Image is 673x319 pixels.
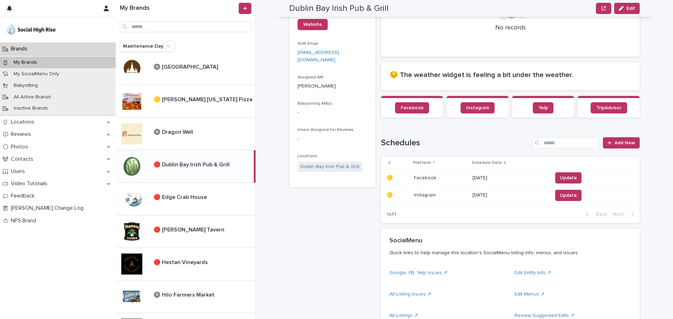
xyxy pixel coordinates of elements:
[298,136,367,143] p: -
[8,168,30,175] p: Users
[298,109,367,116] p: -
[154,258,209,266] p: 🔴 Hestan Vineyards
[303,22,322,27] span: Website
[389,24,631,32] p: No records
[395,102,429,113] a: Facebook
[8,94,57,100] p: All Active Brands
[298,50,339,62] a: [EMAIL_ADDRESS][DOMAIN_NAME]
[298,83,367,90] p: [PERSON_NAME]
[389,270,448,275] a: Google, FB, Yelp Issues ↗
[298,128,354,132] span: Intern Assigned for Reviews
[610,211,640,217] button: Next
[154,160,231,168] p: 🔴 Dublin Bay Irish Pub & Grill
[8,105,54,111] p: Inactive Brands
[381,187,640,204] tr: 🟡🟡 InstagramInstagram [DATE]Update
[473,192,547,198] p: [DATE]
[389,250,628,256] p: Quick links to help manage this location's SocialMenu listing info, menus, and issues.
[381,169,640,187] tr: 🟡🟡 FacebookFacebook [DATE]Update
[8,193,40,199] p: Feedback
[116,183,256,215] a: 🔴 Edge Crab House🔴 Edge Crab House
[555,172,582,183] button: Update
[596,105,621,110] span: TripAdvisor
[472,159,502,167] p: Schedule Date
[298,102,332,106] span: Babysitting AM(s)
[592,212,607,217] span: Back
[473,175,547,181] p: [DATE]
[298,42,318,46] span: SHR Email
[8,71,65,77] p: My SocialMenu Only
[116,248,256,280] a: 🔴 Hestan Vineyards🔴 Hestan Vineyards
[289,4,389,14] h2: Dublin Bay Irish Pub & Grill
[381,138,529,148] h1: Schedules
[387,191,394,198] p: 🟡
[116,150,256,183] a: 🔴 Dublin Bay Irish Pub & Grill🔴 Dublin Bay Irish Pub & Grill
[461,102,495,113] a: Instagram
[120,21,251,32] input: Search
[389,237,422,245] h2: SocialMenu
[154,290,216,298] p: 🔘 Hilo Farmers Market
[560,192,577,199] span: Update
[626,6,635,11] span: Edit
[8,119,40,125] p: Locations
[401,105,423,110] span: Facebook
[298,19,328,30] a: Website
[603,137,640,148] a: Add New
[389,313,418,318] a: All Listings ↗
[591,102,627,113] a: TripAdvisor
[120,5,237,12] h1: My Brands
[154,225,226,233] p: 🔴 [PERSON_NAME] Tavern
[466,105,489,110] span: Instagram
[8,217,42,224] p: NPS Brand
[387,174,394,181] p: 🟡
[381,206,402,223] p: 1 of 1
[298,75,323,79] span: Assigned AM
[614,140,635,145] span: Add New
[298,154,317,158] span: Locations
[533,102,553,113] a: Yelp
[389,292,431,297] a: All Listing Issues ↗
[414,191,437,198] p: Instagram
[560,174,577,181] span: Update
[538,105,548,110] span: Yelp
[8,156,39,162] p: Contacts
[8,205,89,211] p: [PERSON_NAME] Change Log
[8,131,37,138] p: Reviews
[116,280,256,313] a: 🔘 Hilo Farmers Market🔘 Hilo Farmers Market
[300,163,359,171] a: Dublin Bay Irish Pub & Grill
[120,41,175,52] button: Maintenance Day
[580,211,610,217] button: Back
[116,215,256,248] a: 🔴 [PERSON_NAME] Tavern🔴 [PERSON_NAME] Tavern
[8,144,34,150] p: Photos
[116,118,256,150] a: 🔘 Dragon Well🔘 Dragon Well
[515,292,545,297] a: Edit Menus ↗
[532,137,599,148] input: Search
[6,23,57,37] img: o5DnuTxEQV6sW9jFYBBf
[613,212,628,217] span: Next
[154,193,208,201] p: 🔴 Edge Crab House
[8,83,43,89] p: Babysitting
[614,3,640,14] button: Edit
[116,85,256,118] a: 🟡 [PERSON_NAME] [US_STATE] Pizza🟡 [PERSON_NAME] [US_STATE] Pizza
[154,62,219,70] p: 🔘 [GEOGRAPHIC_DATA]
[555,190,582,201] button: Update
[8,180,53,187] p: Video Tutorials
[389,71,631,79] h2: 😔 The weather widget is feeling a bit under the weather.
[116,53,256,85] a: 🔘 [GEOGRAPHIC_DATA]🔘 [GEOGRAPHIC_DATA]
[8,46,33,52] p: Brands
[8,60,43,65] p: My Brands
[414,174,438,181] p: Facebook
[413,159,431,167] p: Platform
[154,95,254,103] p: 🟡 [PERSON_NAME] [US_STATE] Pizza
[515,313,575,318] a: Review Suggested Edits ↗
[154,127,195,136] p: 🔘 Dragon Well
[515,270,551,275] a: Edit Entity Info ↗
